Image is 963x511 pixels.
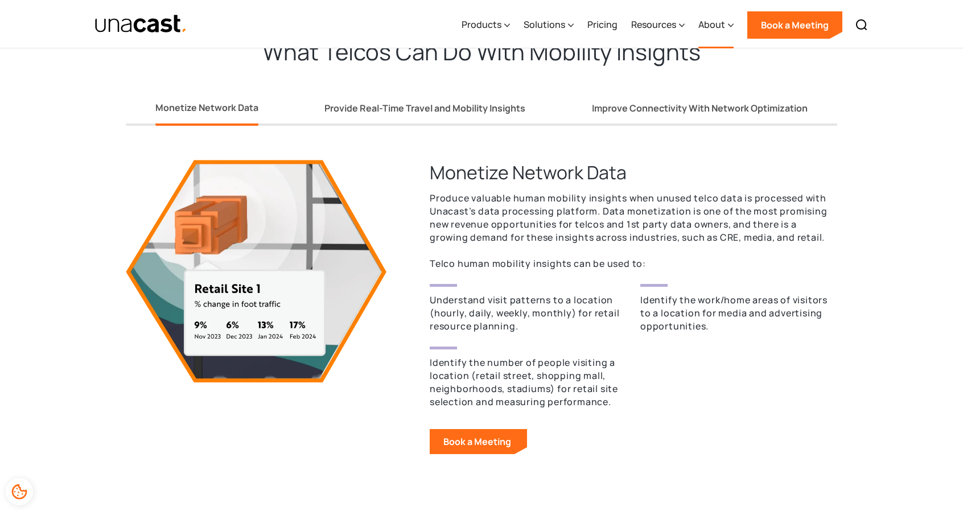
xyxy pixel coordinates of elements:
p: Identify the work/home areas of visitors to a location for media and advertising opportunities. [640,294,837,333]
h2: What Telcos Can Do With Mobility Insights [262,37,701,67]
img: Unacast text logo [94,14,187,34]
div: Provide Real-Time Travel and Mobility Insights [324,102,525,114]
p: Identify the number of people visiting a location (retail street, shopping mall, neighborhoods, s... [430,356,627,409]
div: Solutions [524,2,574,48]
div: Resources [631,18,676,31]
div: Cookie Preferences [6,478,33,505]
div: About [698,18,725,31]
img: Search icon [855,18,869,32]
p: Understand visit patterns to a location (hourly, daily, weekly, monthly) for retail resource plan... [430,294,627,333]
p: Produce valuable human mobility insights when unused telco data is processed with Unacast’s data ... [430,192,830,270]
div: Solutions [524,18,565,31]
div: About [698,2,734,48]
a: home [94,14,187,34]
div: Products [462,18,501,31]
div: Products [462,2,510,48]
a: Book a Meeting [747,11,842,39]
a: Book a Meeting [430,429,527,454]
div: Monetize Network Data [155,101,258,114]
img: 3d visualization of city tile with the retail site % change in foot traffic [126,160,393,382]
div: Resources [631,2,685,48]
h3: Monetize Network Data [430,160,837,185]
div: Improve Connectivity With Network Optimization [592,102,808,114]
a: Pricing [587,2,618,48]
